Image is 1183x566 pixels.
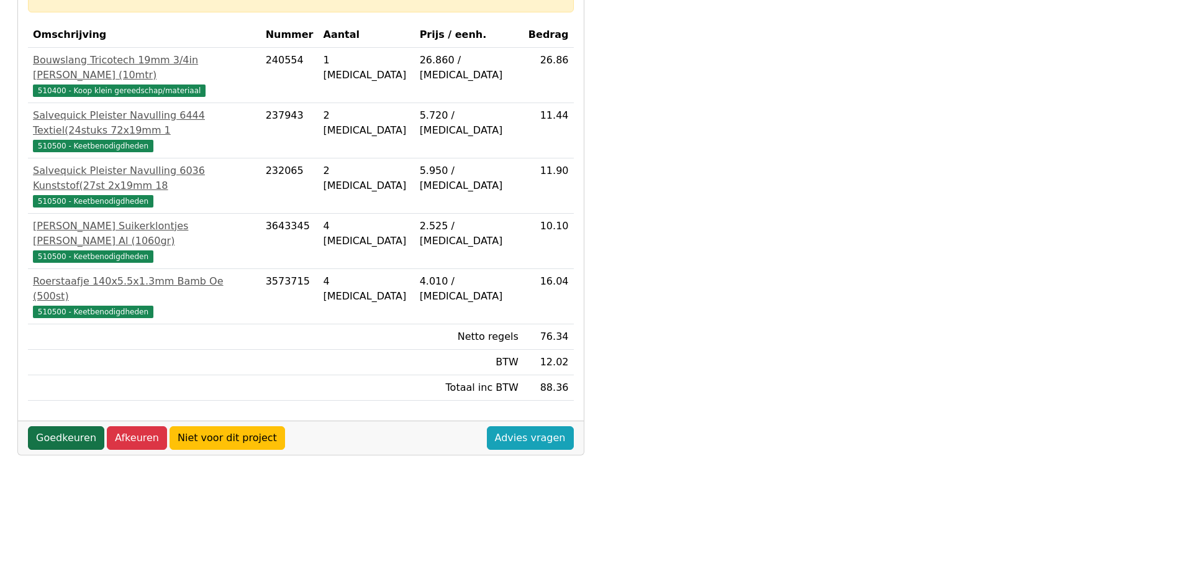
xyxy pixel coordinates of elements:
a: Goedkeuren [28,426,104,450]
div: 2.525 / [MEDICAL_DATA] [420,219,519,249]
div: Bouwslang Tricotech 19mm 3/4in [PERSON_NAME] (10mtr) [33,53,256,83]
div: Salvequick Pleister Navulling 6036 Kunststof(27st 2x19mm 18 [33,163,256,193]
div: 5.720 / [MEDICAL_DATA] [420,108,519,138]
td: 10.10 [524,214,574,269]
span: 510500 - Keetbenodigdheden [33,306,153,318]
div: 2 [MEDICAL_DATA] [324,163,410,193]
div: 5.950 / [MEDICAL_DATA] [420,163,519,193]
td: 240554 [261,48,319,103]
td: 12.02 [524,350,574,375]
a: Afkeuren [107,426,167,450]
div: 4.010 / [MEDICAL_DATA] [420,274,519,304]
th: Aantal [319,22,415,48]
div: 4 [MEDICAL_DATA] [324,219,410,249]
div: 1 [MEDICAL_DATA] [324,53,410,83]
th: Nummer [261,22,319,48]
a: Advies vragen [487,426,574,450]
td: BTW [415,350,524,375]
span: 510500 - Keetbenodigdheden [33,195,153,208]
span: 510500 - Keetbenodigdheden [33,250,153,263]
th: Prijs / eenh. [415,22,524,48]
td: Netto regels [415,324,524,350]
td: 3573715 [261,269,319,324]
div: [PERSON_NAME] Suikerklontjes [PERSON_NAME] Al (1060gr) [33,219,256,249]
td: Totaal inc BTW [415,375,524,401]
th: Omschrijving [28,22,261,48]
div: 4 [MEDICAL_DATA] [324,274,410,304]
div: 26.860 / [MEDICAL_DATA] [420,53,519,83]
div: 2 [MEDICAL_DATA] [324,108,410,138]
td: 76.34 [524,324,574,350]
div: Salvequick Pleister Navulling 6444 Textiel(24stuks 72x19mm 1 [33,108,256,138]
span: 510400 - Koop klein gereedschap/materiaal [33,84,206,97]
span: 510500 - Keetbenodigdheden [33,140,153,152]
a: Roerstaafje 140x5.5x1.3mm Bamb Oe (500st)510500 - Keetbenodigdheden [33,274,256,319]
a: Bouwslang Tricotech 19mm 3/4in [PERSON_NAME] (10mtr)510400 - Koop klein gereedschap/materiaal [33,53,256,98]
th: Bedrag [524,22,574,48]
a: Salvequick Pleister Navulling 6444 Textiel(24stuks 72x19mm 1510500 - Keetbenodigdheden [33,108,256,153]
a: [PERSON_NAME] Suikerklontjes [PERSON_NAME] Al (1060gr)510500 - Keetbenodigdheden [33,219,256,263]
div: Roerstaafje 140x5.5x1.3mm Bamb Oe (500st) [33,274,256,304]
td: 11.44 [524,103,574,158]
td: 237943 [261,103,319,158]
td: 88.36 [524,375,574,401]
td: 16.04 [524,269,574,324]
a: Niet voor dit project [170,426,285,450]
td: 11.90 [524,158,574,214]
a: Salvequick Pleister Navulling 6036 Kunststof(27st 2x19mm 18510500 - Keetbenodigdheden [33,163,256,208]
td: 26.86 [524,48,574,103]
td: 232065 [261,158,319,214]
td: 3643345 [261,214,319,269]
